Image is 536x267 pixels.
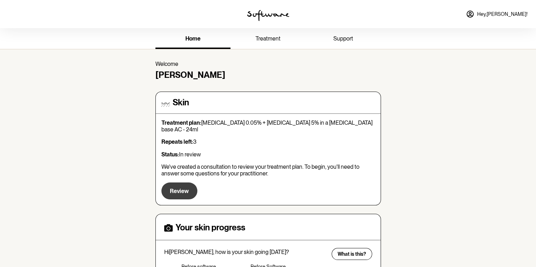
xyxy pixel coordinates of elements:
[338,251,366,257] span: What is this?
[170,188,189,194] span: Review
[332,248,372,260] button: What is this?
[173,98,189,108] h4: Skin
[161,182,197,199] button: Review
[161,138,375,145] p: 3
[185,35,201,42] span: home
[155,30,230,49] a: home
[161,151,179,158] strong: Status:
[161,138,193,145] strong: Repeats left:
[333,35,353,42] span: support
[155,61,381,67] p: Welcome
[477,11,528,17] span: Hey, [PERSON_NAME] !
[462,6,532,23] a: Hey,[PERSON_NAME]!
[161,151,375,158] p: In review
[161,119,375,133] p: [MEDICAL_DATA] 0.05% + [MEDICAL_DATA] 5% in a [MEDICAL_DATA] base AC - 24ml
[230,30,306,49] a: treatment
[161,119,201,126] strong: Treatment plan:
[161,163,375,177] p: We've created a consultation to review your treatment plan. To begin, you'll need to answer some ...
[164,249,327,255] p: Hi [PERSON_NAME] , how is your skin going [DATE]?
[155,70,381,80] h4: [PERSON_NAME]
[306,30,381,49] a: support
[175,223,245,233] h4: Your skin progress
[247,10,289,21] img: software logo
[255,35,281,42] span: treatment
